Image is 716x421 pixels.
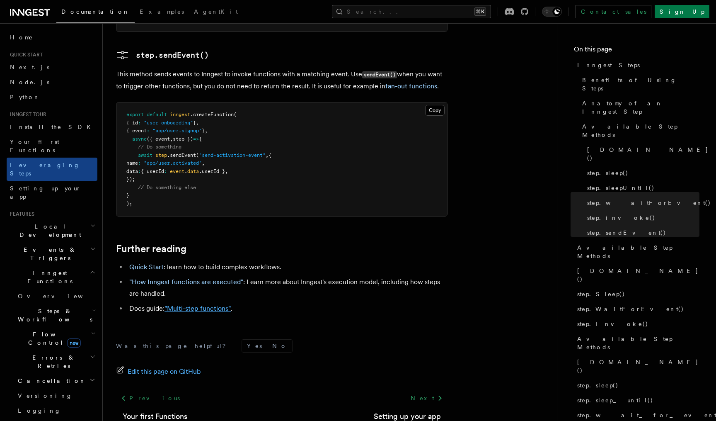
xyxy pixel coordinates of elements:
a: Leveraging Steps [7,158,97,181]
button: Flow Controlnew [15,327,97,350]
button: Events & Triggers [7,242,97,265]
span: Logging [18,407,61,414]
span: Overview [18,293,103,299]
span: Errors & Retries [15,353,90,370]
a: step.WaitForEvent() [574,302,699,316]
a: "How Inngest functions are executed" [129,278,243,286]
button: Cancellation [15,373,97,388]
span: step.sendEvent() [587,229,666,237]
a: step.Sleep() [574,287,699,302]
a: Available Step Methods [579,119,699,142]
span: ({ event [147,136,170,142]
span: . [184,168,187,174]
a: Further reading [116,243,186,255]
a: step.sendEvent() [584,225,699,240]
span: Home [10,33,33,41]
a: step.sleep() [584,165,699,180]
a: step.sleepUntil() [584,180,699,195]
a: step.waitForEvent() [584,195,699,210]
span: step.Sleep() [577,290,625,298]
span: : [138,120,141,126]
span: Documentation [61,8,130,15]
p: Was this page helpful? [116,342,232,350]
li: : learn how to build complex workflows. [127,261,447,273]
a: Inngest Steps [574,58,699,73]
span: Steps & Workflows [15,307,92,324]
a: Contact sales [576,5,651,18]
span: : [138,160,141,166]
span: step.sleep_until() [577,396,653,404]
a: Anatomy of an Inngest Step [579,96,699,119]
span: { event [126,128,147,134]
span: event [170,168,184,174]
span: Cancellation [15,377,86,385]
span: } [202,128,205,134]
a: Previous [116,391,184,406]
span: new [67,338,81,348]
button: Yes [242,340,267,352]
span: } [193,120,196,126]
span: Local Development [7,222,90,239]
pre: step.sendEvent() [136,49,209,61]
a: Available Step Methods [574,240,699,263]
a: Examples [135,2,189,22]
a: step.sleep_until() [574,393,699,408]
span: , [170,136,173,142]
span: } [126,192,129,198]
span: Inngest Steps [577,61,640,69]
span: Features [7,211,34,217]
span: step.sleepUntil() [587,184,655,192]
a: step.sleep() [574,378,699,393]
a: step.invoke() [584,210,699,225]
a: AgentKit [189,2,243,22]
span: Examples [140,8,184,15]
span: Versioning [18,392,73,399]
p: This method sends events to Inngest to invoke functions with a matching event. Use when you want ... [116,68,447,92]
span: Available Step Methods [577,243,699,260]
div: Inngest Functions [7,289,97,418]
span: Inngest tour [7,111,46,118]
span: Available Step Methods [577,335,699,351]
a: Overview [15,289,97,304]
span: : [164,168,167,174]
span: step.WaitForEvent() [577,305,684,313]
button: Errors & Retries [15,350,97,373]
span: AgentKit [194,8,238,15]
span: ); [126,201,132,207]
button: Local Development [7,219,97,242]
span: name [126,160,138,166]
a: Python [7,90,97,105]
li: Docs guide: . [127,303,447,314]
a: Your first Functions [7,134,97,158]
span: [DOMAIN_NAME]() [587,146,709,162]
a: Next.js [7,60,97,75]
span: [DOMAIN_NAME]() [577,358,699,375]
span: => [193,136,199,142]
span: Node.js [10,79,49,85]
button: Steps & Workflows [15,304,97,327]
h4: On this page [574,44,699,58]
button: Inngest Functions [7,265,97,289]
span: Flow Control [15,330,91,347]
span: Setting up your app [10,185,81,200]
button: Toggle dark mode [542,7,562,17]
span: async [132,136,147,142]
span: ( [234,112,237,117]
span: "send-activation-event" [199,152,266,158]
span: : [147,128,150,134]
span: data [187,168,199,174]
span: Install the SDK [10,124,96,130]
span: , [266,152,268,158]
span: step [155,152,167,158]
span: , [205,128,208,134]
span: "app/user.activated" [144,160,202,166]
a: Available Step Methods [574,331,699,355]
span: step }) [173,136,193,142]
a: Home [7,30,97,45]
a: step.Invoke() [574,316,699,331]
span: , [225,168,228,174]
a: Documentation [56,2,135,23]
span: Available Step Methods [582,122,699,139]
span: data [126,168,138,174]
a: Node.js [7,75,97,90]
